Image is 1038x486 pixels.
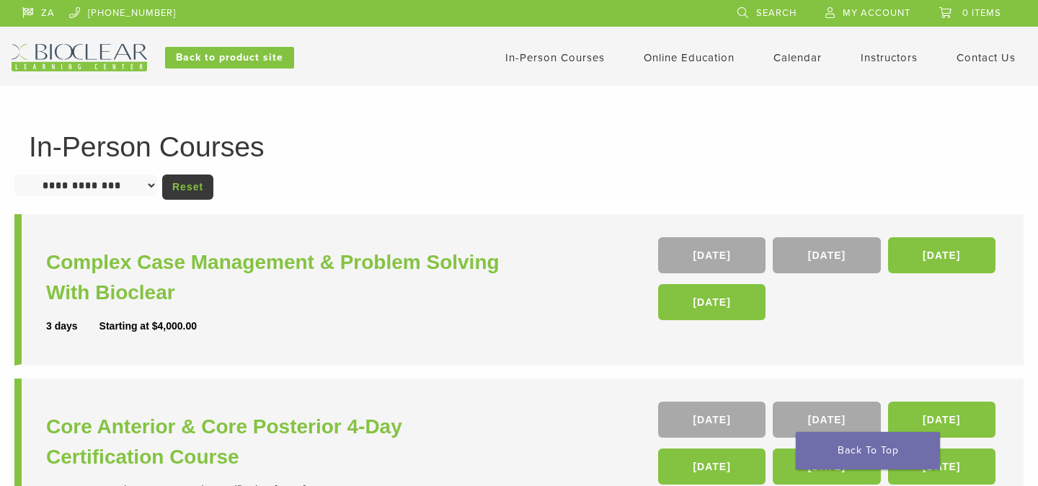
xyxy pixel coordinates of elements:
a: [DATE] [658,284,766,320]
a: [DATE] [773,237,880,273]
a: [DATE] [658,237,766,273]
img: Bioclear [12,44,147,71]
a: Core Anterior & Core Posterior 4-Day Certification Course [46,412,523,472]
div: 3 days [46,319,99,334]
h1: In-Person Courses [29,133,1009,161]
a: [DATE] [888,237,995,273]
a: Online Education [644,51,735,64]
span: 0 items [962,7,1001,19]
a: [DATE] [888,449,995,485]
a: Instructors [861,51,918,64]
span: Search [756,7,797,19]
div: , , , [658,237,999,327]
a: [DATE] [773,402,880,438]
a: Reset [162,174,213,200]
a: In-Person Courses [505,51,605,64]
a: Calendar [773,51,822,64]
a: [DATE] [888,402,995,438]
a: Contact Us [957,51,1016,64]
a: [DATE] [658,402,766,438]
a: Complex Case Management & Problem Solving With Bioclear [46,247,523,308]
a: Back to product site [165,47,294,69]
div: Starting at $4,000.00 [99,319,197,334]
a: Back To Top [796,432,940,469]
a: [DATE] [773,449,880,485]
span: My Account [843,7,910,19]
a: [DATE] [658,449,766,485]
